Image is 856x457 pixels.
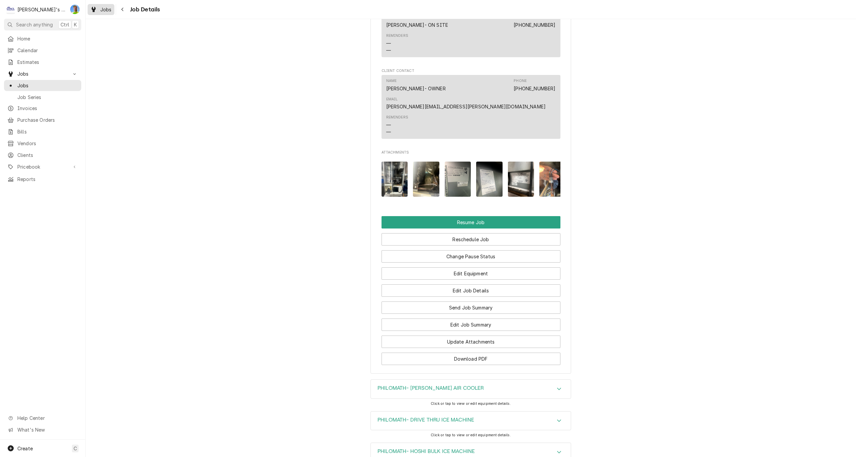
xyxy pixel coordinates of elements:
button: Send Job Summary [382,301,560,314]
a: Bills [4,126,81,137]
img: 5ghxX0PBSoKhEZb8TMoe [382,162,408,197]
button: Accordion Details Expand Trigger [371,412,571,430]
span: Ctrl [61,21,69,28]
span: Bills [17,128,78,135]
span: Home [17,35,78,42]
div: Client Contact [382,68,560,142]
div: PHILOMATH- BEV AIR COOLER [370,379,571,399]
span: C [74,445,77,452]
button: Edit Equipment [382,267,560,280]
div: [PERSON_NAME]'s Refrigeration [17,6,67,13]
div: Contact [382,75,560,139]
span: Pricebook [17,163,68,170]
span: Job Series [17,94,78,101]
a: Home [4,33,81,44]
span: Search anything [16,21,53,28]
button: Navigate back [117,4,128,15]
button: Download PDF [382,353,560,365]
a: Jobs [4,80,81,91]
span: Calendar [17,47,78,54]
div: C [6,5,15,14]
div: Reminders [386,115,408,135]
span: Client Contact [382,68,560,74]
div: — [386,40,391,47]
img: TvVf4lncRseq1sebkCbg [476,162,503,197]
div: Location Contact List [382,11,560,60]
div: Attachments [382,150,560,202]
span: Jobs [17,70,68,77]
a: Purchase Orders [4,114,81,125]
span: What's New [17,426,77,433]
div: Contact [382,11,560,57]
button: Search anythingCtrlK [4,19,81,30]
a: [PHONE_NUMBER] [514,22,555,28]
div: Reminders [386,115,408,120]
div: Button Group Row [382,297,560,314]
img: TlIOnR3tSA25NR2M9SQO [508,162,534,197]
div: [PERSON_NAME]- ON SITE [386,21,448,28]
span: Jobs [17,82,78,89]
span: Vendors [17,140,78,147]
button: Resume Job [382,216,560,229]
button: Edit Job Details [382,284,560,297]
a: Vendors [4,138,81,149]
span: Reports [17,176,78,183]
img: 8QPfhD4Q3OYW7gSCEvBR [539,162,566,197]
span: Attachments [382,150,560,155]
div: Accordion Header [371,380,571,398]
a: [PERSON_NAME][EMAIL_ADDRESS][PERSON_NAME][DOMAIN_NAME] [386,104,546,109]
span: Clients [17,152,78,159]
a: Go to Pricebook [4,161,81,172]
span: Job Details [128,5,160,14]
img: MPZL0670QQKSEcYCROCU [413,162,439,197]
a: Invoices [4,103,81,114]
button: Update Attachments [382,336,560,348]
div: Accordion Header [371,412,571,430]
div: Reminders [386,33,408,54]
div: Email [386,97,546,110]
a: Go to Help Center [4,413,81,424]
a: Jobs [88,4,114,15]
div: Button Group Row [382,216,560,229]
span: Create [17,446,33,451]
span: Invoices [17,105,78,112]
div: Name [386,78,397,84]
span: Click or tap to view or edit equipment details. [431,433,511,437]
div: Button Group Row [382,246,560,263]
div: Button Group Row [382,229,560,246]
div: Button Group Row [382,280,560,297]
span: Purchase Orders [17,116,78,123]
button: Reschedule Job [382,233,560,246]
span: K [74,21,77,28]
a: Estimates [4,57,81,68]
span: Estimates [17,59,78,66]
div: PHILOMATH- DRIVE THRU ICE MACHINE [370,411,571,431]
h3: PHILOMATH- HOSHI BULK ICE MACHINE [378,448,475,455]
div: Phone [514,78,555,92]
div: Button Group Row [382,348,560,365]
div: — [386,47,391,54]
h3: PHILOMATH- DRIVE THRU ICE MACHINE [378,417,474,423]
div: Name [386,78,446,92]
div: Name [386,15,448,28]
img: eLtUOsbMSemkAkVXJEI0 [445,162,471,197]
a: Calendar [4,45,81,56]
div: [PERSON_NAME]- OWNER [386,85,446,92]
a: Go to Jobs [4,68,81,79]
button: Change Pause Status [382,250,560,263]
div: GA [70,5,80,14]
h3: PHILOMATH- [PERSON_NAME] AIR COOLER [378,385,484,391]
span: Jobs [100,6,112,13]
div: Email [386,97,398,102]
div: Phone [514,78,527,84]
div: Reminders [386,33,408,38]
a: Reports [4,174,81,185]
div: — [386,121,391,128]
a: Job Series [4,92,81,103]
a: Go to What's New [4,424,81,435]
button: Accordion Details Expand Trigger [371,380,571,398]
span: Click or tap to view or edit equipment details. [431,401,511,406]
div: Clay's Refrigeration's Avatar [6,5,15,14]
div: Client Contact List [382,75,560,142]
span: Attachments [382,157,560,202]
